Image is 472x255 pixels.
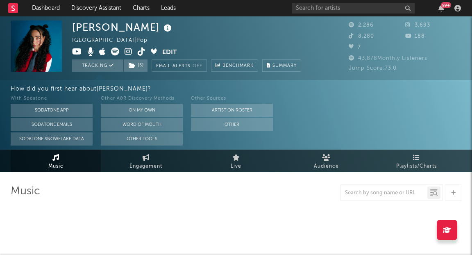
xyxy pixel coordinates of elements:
[349,56,427,61] span: 43,878 Monthly Listeners
[101,118,183,131] button: Word Of Mouth
[48,162,64,171] span: Music
[101,94,183,104] div: Other A&R Discovery Methods
[396,162,437,171] span: Playlists/Charts
[438,5,444,11] button: 99+
[72,36,157,46] div: [GEOGRAPHIC_DATA] | Pop
[191,94,273,104] div: Other Sources
[272,64,297,68] span: Summary
[191,104,273,117] button: Artist on Roster
[349,34,374,39] span: 8,280
[162,48,177,58] button: Edit
[349,23,374,28] span: 2,286
[341,190,427,196] input: Search by song name or URL
[11,94,93,104] div: With Sodatone
[129,162,162,171] span: Engagement
[349,45,361,50] span: 7
[11,118,93,131] button: Sodatone Emails
[72,59,123,72] button: Tracking
[101,150,191,172] a: Engagement
[222,61,254,71] span: Benchmark
[72,20,174,34] div: [PERSON_NAME]
[405,23,430,28] span: 3,693
[11,132,93,146] button: Sodatone Snowflake Data
[405,34,425,39] span: 188
[281,150,371,172] a: Audience
[193,64,202,68] em: Off
[349,66,397,71] span: Jump Score: 73.0
[292,3,415,14] input: Search for artists
[11,150,101,172] a: Music
[123,59,148,72] span: ( 5 )
[11,84,472,94] div: How did you first hear about [PERSON_NAME] ?
[231,162,241,171] span: Live
[441,2,451,8] div: 99 +
[11,104,93,117] button: Sodatone App
[314,162,339,171] span: Audience
[124,59,147,72] button: (5)
[191,118,273,131] button: Other
[191,150,281,172] a: Live
[371,150,461,172] a: Playlists/Charts
[262,59,301,72] button: Summary
[152,59,207,72] button: Email AlertsOff
[211,59,258,72] a: Benchmark
[101,132,183,146] button: Other Tools
[101,104,183,117] button: On My Own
